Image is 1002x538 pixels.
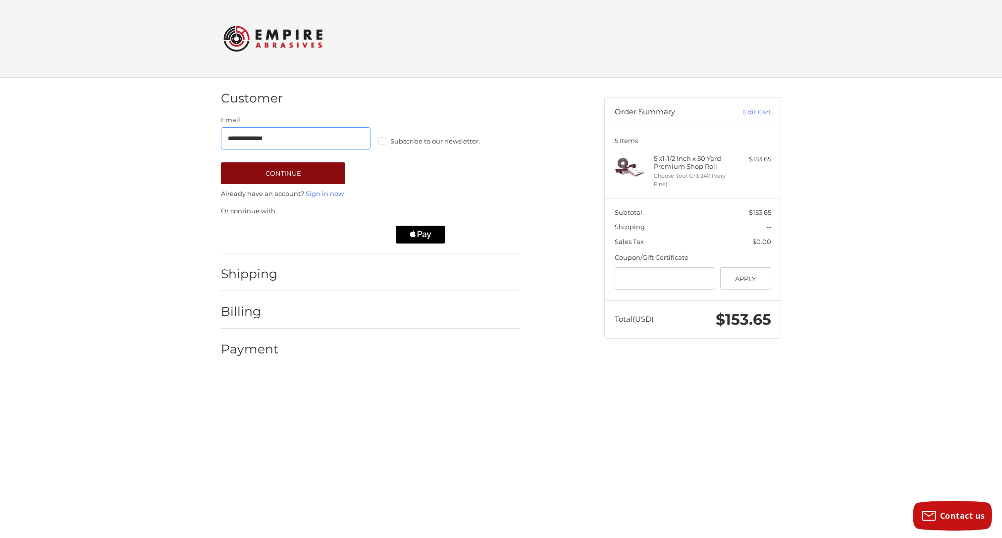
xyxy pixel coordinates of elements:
input: Gift Certificate or Coupon Code [615,267,716,290]
span: $153.65 [716,310,771,329]
span: Contact us [940,510,985,521]
a: Sign in now [306,190,344,197]
button: Continue [221,162,345,184]
iframe: PayPal-paylater [307,226,386,244]
button: Contact us [913,501,992,531]
li: Choose Your Grit 240 (Very Fine) [654,172,730,188]
h2: Shipping [221,266,279,282]
p: Already have an account? [221,189,520,199]
h2: Billing [221,304,279,319]
label: Email [221,115,370,125]
img: Empire Abrasives [223,19,322,58]
span: Sales Tax [615,238,644,245]
span: Subtotal [615,208,642,216]
span: Total (USD) [615,314,654,324]
span: $153.65 [749,208,771,216]
iframe: PayPal-paypal [218,226,297,244]
h3: 5 Items [615,137,771,145]
h2: Customer [221,91,283,106]
button: Apply [720,267,771,290]
span: Subscribe to our newsletter. [390,137,480,145]
span: $0.00 [752,238,771,245]
span: -- [766,223,771,231]
h2: Payment [221,342,279,357]
div: $153.65 [732,154,771,164]
span: Shipping [615,223,645,231]
h3: Order Summary [615,107,721,117]
div: Coupon/Gift Certificate [615,253,771,263]
a: Edit Cart [721,107,771,117]
h4: 5 x 1-1/2 Inch x 50 Yard Premium Shop Roll [654,154,730,171]
p: Or continue with [221,206,520,216]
